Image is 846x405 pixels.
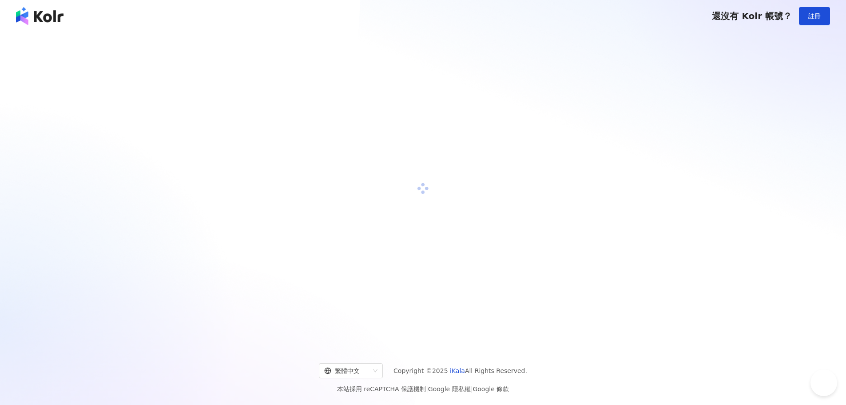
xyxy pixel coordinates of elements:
[712,11,792,21] span: 還沒有 Kolr 帳號？
[471,385,473,393] span: |
[473,385,509,393] a: Google 條款
[428,385,471,393] a: Google 隱私權
[393,365,527,376] span: Copyright © 2025 All Rights Reserved.
[324,364,369,378] div: 繁體中文
[426,385,428,393] span: |
[16,7,64,25] img: logo
[337,384,509,394] span: 本站採用 reCAPTCHA 保護機制
[808,12,821,20] span: 註冊
[799,7,830,25] button: 註冊
[810,369,837,396] iframe: Help Scout Beacon - Open
[450,367,465,374] a: iKala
